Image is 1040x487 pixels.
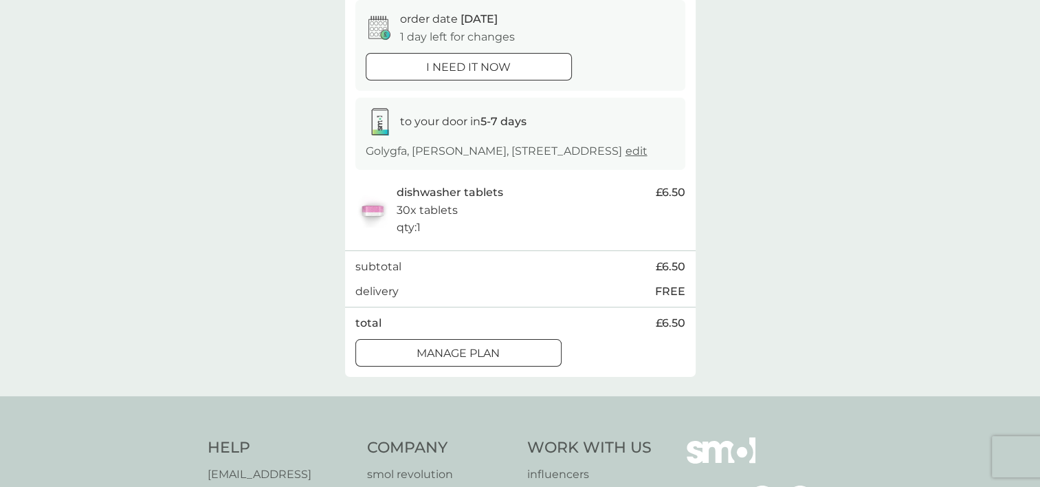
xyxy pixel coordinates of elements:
p: total [355,314,381,332]
p: Golygfa, [PERSON_NAME], [STREET_ADDRESS] [366,142,648,160]
p: i need it now [426,58,511,76]
a: edit [626,144,648,158]
span: £6.50 [656,314,685,332]
img: smol [687,437,755,484]
a: smol revolution [367,466,513,484]
p: qty : 1 [397,219,421,237]
span: £6.50 [656,184,685,202]
h4: Work With Us [527,437,652,459]
button: i need it now [366,53,572,80]
strong: 5-7 days [480,115,527,128]
p: FREE [655,283,685,301]
span: £6.50 [656,258,685,276]
p: dishwasher tablets [397,184,503,202]
button: Manage plan [355,339,562,367]
span: to your door in [400,115,527,128]
p: subtotal [355,258,401,276]
p: Manage plan [417,345,500,362]
h4: Company [367,437,513,459]
a: influencers [527,466,652,484]
h4: Help [208,437,354,459]
p: 1 day left for changes [400,28,515,46]
p: 30x tablets [397,202,458,219]
p: delivery [355,283,399,301]
span: [DATE] [461,12,498,25]
p: order date [400,10,498,28]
